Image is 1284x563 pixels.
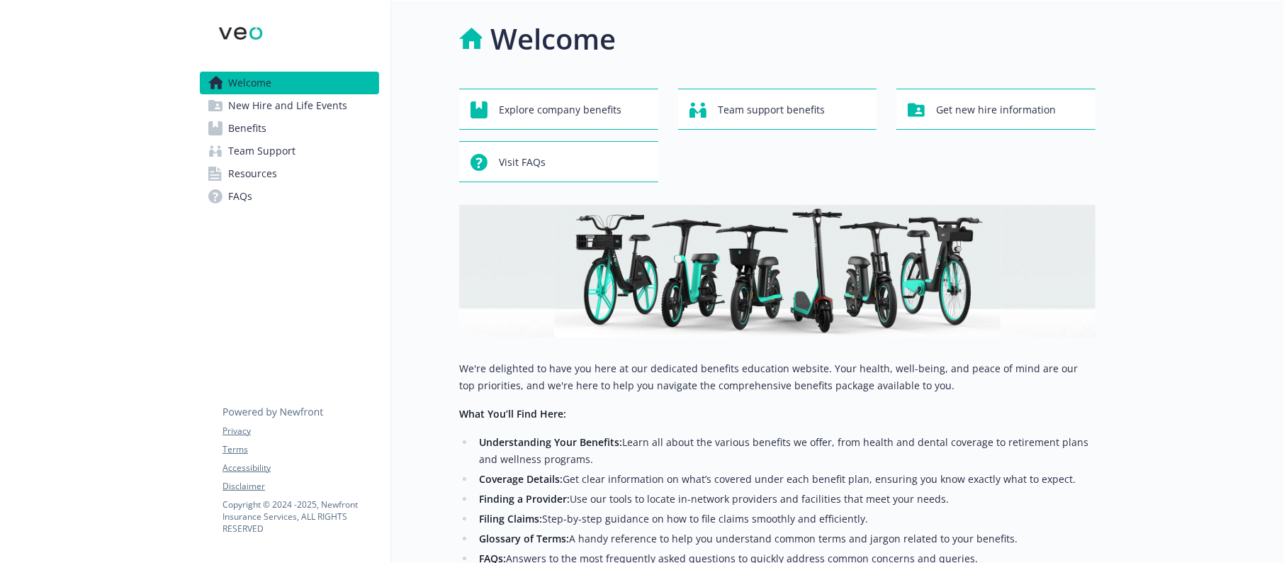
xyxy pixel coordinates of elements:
span: Get new hire information [936,96,1056,123]
a: Team Support [200,140,379,162]
button: Visit FAQs [459,141,658,182]
strong: What You’ll Find Here: [459,407,566,420]
span: New Hire and Life Events [228,94,347,117]
span: Welcome [228,72,271,94]
span: Visit FAQs [499,149,546,176]
h1: Welcome [490,18,616,60]
span: Team Support [228,140,295,162]
a: Accessibility [223,462,378,474]
li: Get clear information on what’s covered under each benefit plan, ensuring you know exactly what t... [475,471,1096,488]
strong: Glossary of Terms: [479,532,569,545]
strong: Filing Claims: [479,512,542,525]
a: Privacy [223,425,378,437]
a: Resources [200,162,379,185]
li: Learn all about the various benefits we offer, from health and dental coverage to retirement plan... [475,434,1096,468]
span: Benefits [228,117,266,140]
span: Team support benefits [718,96,826,123]
a: New Hire and Life Events [200,94,379,117]
span: FAQs [228,185,252,208]
button: Team support benefits [678,89,877,130]
strong: Coverage Details: [479,472,563,486]
strong: Finding a Provider: [479,492,570,506]
a: FAQs [200,185,379,208]
button: Get new hire information [896,89,1096,130]
img: overview page banner [459,205,1096,338]
span: Explore company benefits [499,96,621,123]
span: Resources [228,162,277,185]
button: Explore company benefits [459,89,658,130]
a: Terms [223,443,378,456]
li: Use our tools to locate in-network providers and facilities that meet your needs. [475,491,1096,508]
a: Disclaimer [223,480,378,493]
li: Step-by-step guidance on how to file claims smoothly and efficiently. [475,511,1096,528]
a: Welcome [200,72,379,94]
a: Benefits [200,117,379,140]
p: Copyright © 2024 - 2025 , Newfront Insurance Services, ALL RIGHTS RESERVED [223,498,378,535]
li: A handy reference to help you understand common terms and jargon related to your benefits. [475,530,1096,547]
strong: Understanding Your Benefits: [479,435,622,449]
p: We're delighted to have you here at our dedicated benefits education website. Your health, well-b... [459,360,1096,394]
